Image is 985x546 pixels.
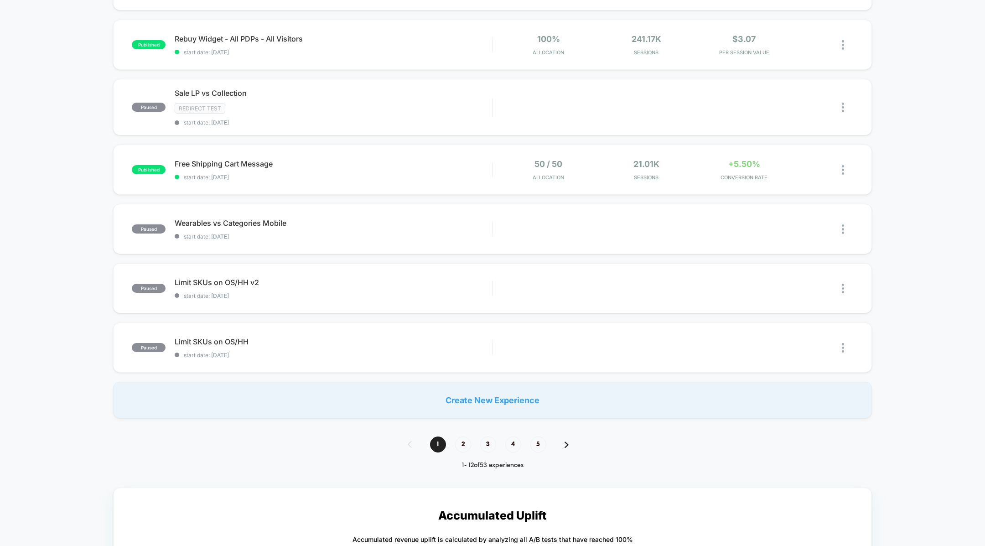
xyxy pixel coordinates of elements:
span: start date: [DATE] [175,292,492,299]
span: start date: [DATE] [175,49,492,56]
div: Create New Experience [113,382,871,418]
p: Accumulated Uplift [438,509,547,522]
span: 100% [537,34,560,44]
span: published [132,40,166,49]
span: start date: [DATE] [175,233,492,240]
div: 1 - 12 of 53 experiences [399,462,587,469]
span: 3 [480,437,496,452]
span: start date: [DATE] [175,174,492,181]
span: Allocation [533,49,564,56]
img: close [842,284,844,293]
span: 241.17k [632,34,661,44]
img: close [842,165,844,175]
span: 21.01k [633,159,659,169]
span: Free Shipping Cart Message [175,159,492,168]
span: 5 [530,437,546,452]
span: start date: [DATE] [175,119,492,126]
span: Limit SKUs on OS/HH [175,337,492,346]
span: paused [132,284,166,293]
img: close [842,224,844,234]
img: close [842,103,844,112]
span: Allocation [533,174,564,181]
span: Sessions [600,49,693,56]
span: 4 [505,437,521,452]
span: paused [132,103,166,112]
span: Wearables vs Categories Mobile [175,218,492,228]
span: paused [132,224,166,234]
span: Limit SKUs on OS/HH v2 [175,278,492,287]
img: close [842,343,844,353]
span: 50 / 50 [534,159,562,169]
span: Rebuy Widget - All PDPs - All Visitors [175,34,492,43]
span: 2 [455,437,471,452]
span: start date: [DATE] [175,352,492,359]
img: close [842,40,844,50]
span: Redirect Test [175,103,225,114]
span: Sale LP vs Collection [175,88,492,98]
span: $3.07 [732,34,756,44]
span: +5.50% [728,159,760,169]
img: pagination forward [565,442,569,448]
span: published [132,165,166,174]
span: Sessions [600,174,693,181]
span: CONVERSION RATE [698,174,791,181]
span: PER SESSION VALUE [698,49,791,56]
span: 1 [430,437,446,452]
span: paused [132,343,166,352]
